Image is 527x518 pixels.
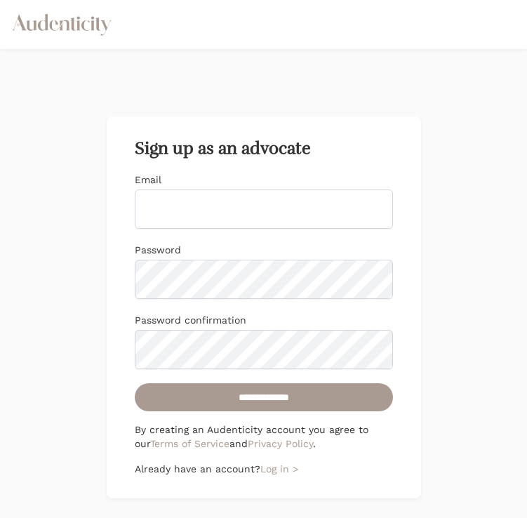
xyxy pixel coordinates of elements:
a: Privacy Policy [248,438,313,449]
a: Terms of Service [150,438,229,449]
p: By creating an Audenticity account you agree to our and . [135,423,393,451]
label: Email [135,174,161,185]
a: Log in > [260,463,298,474]
label: Password [135,244,181,255]
label: Password confirmation [135,314,246,326]
h2: Sign up as an advocate [135,139,393,159]
p: Already have an account? [135,462,393,476]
